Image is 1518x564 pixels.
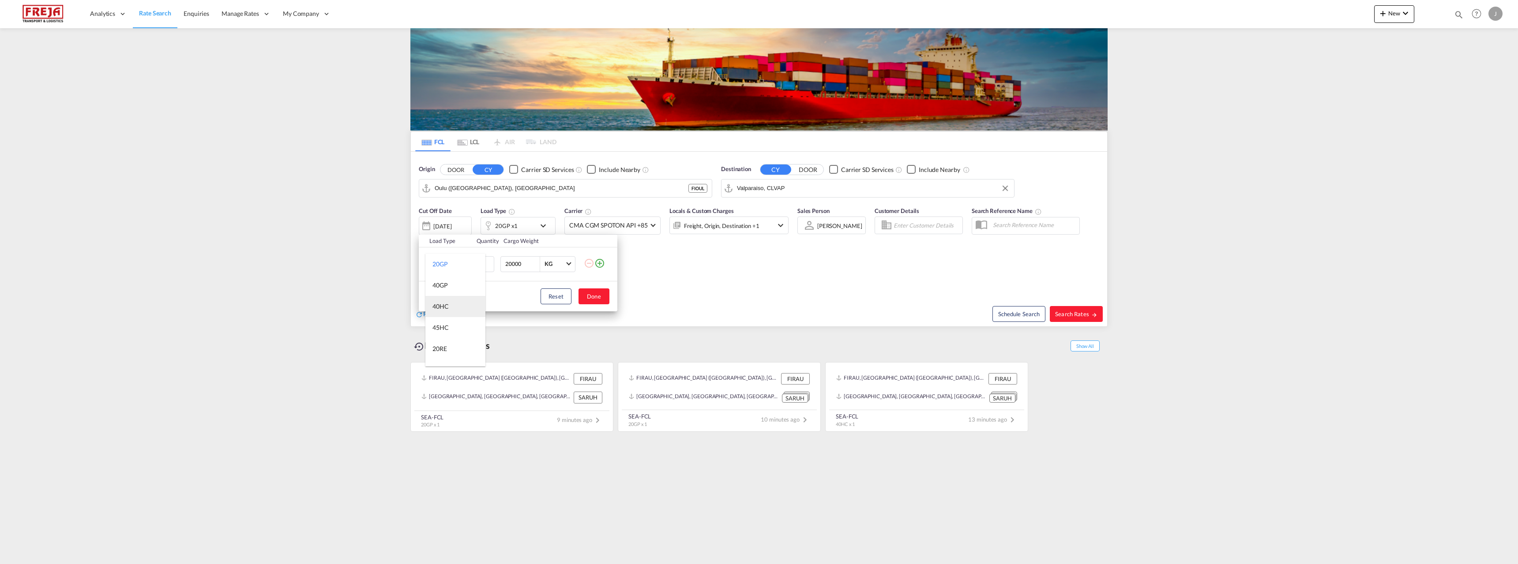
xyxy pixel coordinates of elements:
[432,302,449,311] div: 40HC
[432,323,449,332] div: 45HC
[432,366,447,374] div: 40RE
[432,344,447,353] div: 20RE
[432,281,448,290] div: 40GP
[432,260,448,269] div: 20GP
